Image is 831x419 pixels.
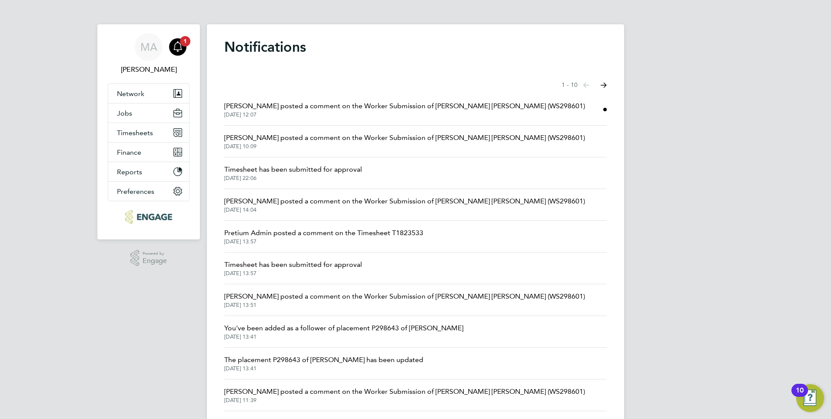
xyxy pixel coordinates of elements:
[224,291,585,309] a: [PERSON_NAME] posted a comment on the Worker Submission of [PERSON_NAME] [PERSON_NAME] (WS298601)...
[224,323,463,340] a: You've been added as a follower of placement P298643 of [PERSON_NAME][DATE] 13:41
[224,238,423,245] span: [DATE] 13:57
[97,24,200,239] nav: Main navigation
[143,250,167,257] span: Powered by
[562,76,607,94] nav: Select page of notifications list
[108,162,189,181] button: Reports
[224,291,585,302] span: [PERSON_NAME] posted a comment on the Worker Submission of [PERSON_NAME] [PERSON_NAME] (WS298601)
[224,302,585,309] span: [DATE] 13:51
[224,323,463,333] span: You've been added as a follower of placement P298643 of [PERSON_NAME]
[224,386,585,397] span: [PERSON_NAME] posted a comment on the Worker Submission of [PERSON_NAME] [PERSON_NAME] (WS298601)
[108,210,189,224] a: Go to home page
[140,41,157,53] span: MA
[224,38,607,56] h1: Notifications
[117,168,142,176] span: Reports
[224,175,362,182] span: [DATE] 22:06
[108,103,189,123] button: Jobs
[117,148,141,156] span: Finance
[108,182,189,201] button: Preferences
[224,355,423,365] span: The placement P298643 of [PERSON_NAME] has been updated
[180,36,190,47] span: 1
[224,143,585,150] span: [DATE] 10:09
[224,206,585,213] span: [DATE] 14:04
[125,210,172,224] img: ncclondon-logo-retina.png
[224,228,423,238] span: Pretium Admin posted a comment on the Timesheet T1823533
[224,333,463,340] span: [DATE] 13:41
[224,228,423,245] a: Pretium Admin posted a comment on the Timesheet T1823533[DATE] 13:57
[224,164,362,182] a: Timesheet has been submitted for approval[DATE] 22:06
[224,270,362,277] span: [DATE] 13:57
[224,365,423,372] span: [DATE] 13:41
[224,386,585,404] a: [PERSON_NAME] posted a comment on the Worker Submission of [PERSON_NAME] [PERSON_NAME] (WS298601)...
[117,109,132,117] span: Jobs
[117,90,144,98] span: Network
[117,129,153,137] span: Timesheets
[796,384,824,412] button: Open Resource Center, 10 new notifications
[108,64,189,75] span: Mahnaz Asgari Joorshari
[796,390,804,402] div: 10
[143,257,167,265] span: Engage
[108,33,189,75] a: MA[PERSON_NAME]
[224,101,585,111] span: [PERSON_NAME] posted a comment on the Worker Submission of [PERSON_NAME] [PERSON_NAME] (WS298601)
[224,196,585,206] span: [PERSON_NAME] posted a comment on the Worker Submission of [PERSON_NAME] [PERSON_NAME] (WS298601)
[130,250,167,266] a: Powered byEngage
[224,259,362,270] span: Timesheet has been submitted for approval
[108,84,189,103] button: Network
[169,33,186,61] a: 1
[224,111,585,118] span: [DATE] 12:07
[224,133,585,150] a: [PERSON_NAME] posted a comment on the Worker Submission of [PERSON_NAME] [PERSON_NAME] (WS298601)...
[224,397,585,404] span: [DATE] 11:39
[108,123,189,142] button: Timesheets
[224,101,585,118] a: [PERSON_NAME] posted a comment on the Worker Submission of [PERSON_NAME] [PERSON_NAME] (WS298601)...
[224,196,585,213] a: [PERSON_NAME] posted a comment on the Worker Submission of [PERSON_NAME] [PERSON_NAME] (WS298601)...
[108,143,189,162] button: Finance
[224,164,362,175] span: Timesheet has been submitted for approval
[224,355,423,372] a: The placement P298643 of [PERSON_NAME] has been updated[DATE] 13:41
[224,133,585,143] span: [PERSON_NAME] posted a comment on the Worker Submission of [PERSON_NAME] [PERSON_NAME] (WS298601)
[117,187,154,196] span: Preferences
[224,259,362,277] a: Timesheet has been submitted for approval[DATE] 13:57
[562,81,578,90] span: 1 - 10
